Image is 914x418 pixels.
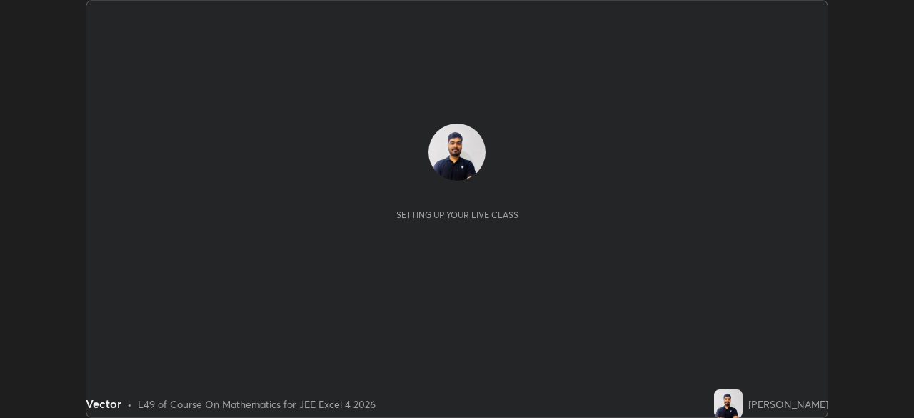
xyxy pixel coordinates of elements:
[138,397,376,412] div: L49 of Course On Mathematics for JEE Excel 4 2026
[86,395,121,412] div: Vector
[396,209,518,220] div: Setting up your live class
[714,389,743,418] img: 0425db9b9d434dbfb647facdce28cd27.jpg
[428,124,486,181] img: 0425db9b9d434dbfb647facdce28cd27.jpg
[748,397,828,412] div: [PERSON_NAME]
[127,397,132,412] div: •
